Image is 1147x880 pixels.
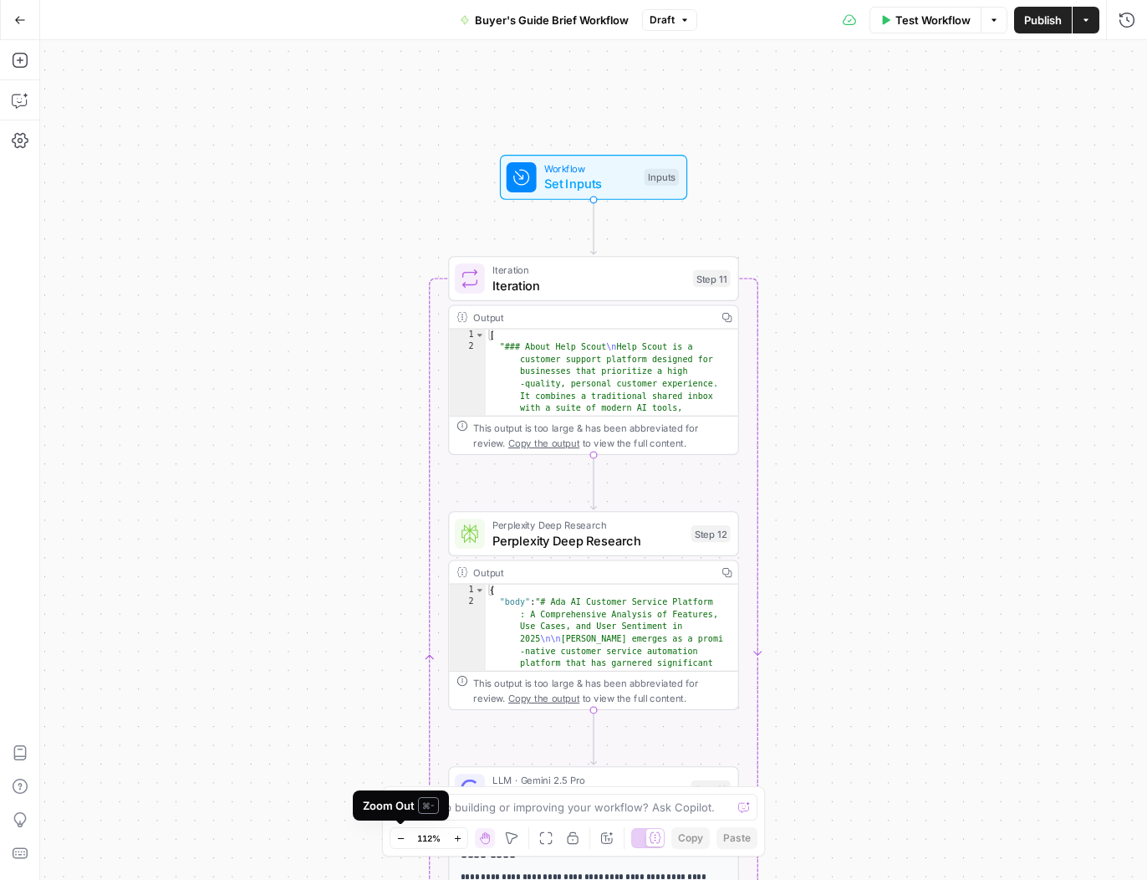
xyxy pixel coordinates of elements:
[869,7,981,33] button: Test Workflow
[473,675,730,705] div: This output is too large & has been abbreviated for review. to view the full content.
[418,797,439,814] span: ⌘ -
[448,155,739,200] div: WorkflowSet InputsInputs
[363,797,439,814] div: Zoom Out
[650,13,675,28] span: Draft
[473,310,710,325] div: Output
[645,169,679,186] div: Inputs
[473,565,710,580] div: Output
[492,518,684,533] span: Perplexity Deep Research
[449,330,486,342] div: 1
[591,455,597,509] g: Edge from step_11 to step_12
[895,12,971,28] span: Test Workflow
[473,420,730,450] div: This output is too large & has been abbreviated for review. to view the full content.
[475,330,485,342] span: Toggle code folding, rows 1 through 3
[475,585,485,597] span: Toggle code folding, rows 1 through 3
[691,780,731,797] div: Step 13
[591,710,597,765] g: Edge from step_12 to step_13
[417,831,441,845] span: 112%
[508,437,579,448] span: Copy the output
[544,161,637,177] span: Workflow
[492,773,684,788] span: LLM · Gemini 2.5 Pro
[716,827,757,849] button: Paste
[544,175,637,193] span: Set Inputs
[492,531,684,550] span: Perplexity Deep Research
[449,585,486,597] div: 1
[1024,12,1062,28] span: Publish
[448,256,739,455] div: IterationIterationStep 11Output[ "### About Help Scout\nHelp Scout is a customer support platform...
[1014,7,1072,33] button: Publish
[691,525,731,542] div: Step 12
[475,12,629,28] span: Buyer's Guide Brief Workflow
[450,7,639,33] button: Buyer's Guide Brief Workflow
[492,263,686,278] span: Iteration
[671,827,710,849] button: Copy
[642,9,697,31] button: Draft
[591,200,597,254] g: Edge from start to step_11
[492,276,686,294] span: Iteration
[678,831,703,846] span: Copy
[693,270,731,287] div: Step 11
[723,831,751,846] span: Paste
[448,511,739,710] div: Perplexity Deep ResearchPerplexity Deep ResearchStep 12Output{ "body":"# Ada AI Customer Service ...
[508,693,579,703] span: Copy the output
